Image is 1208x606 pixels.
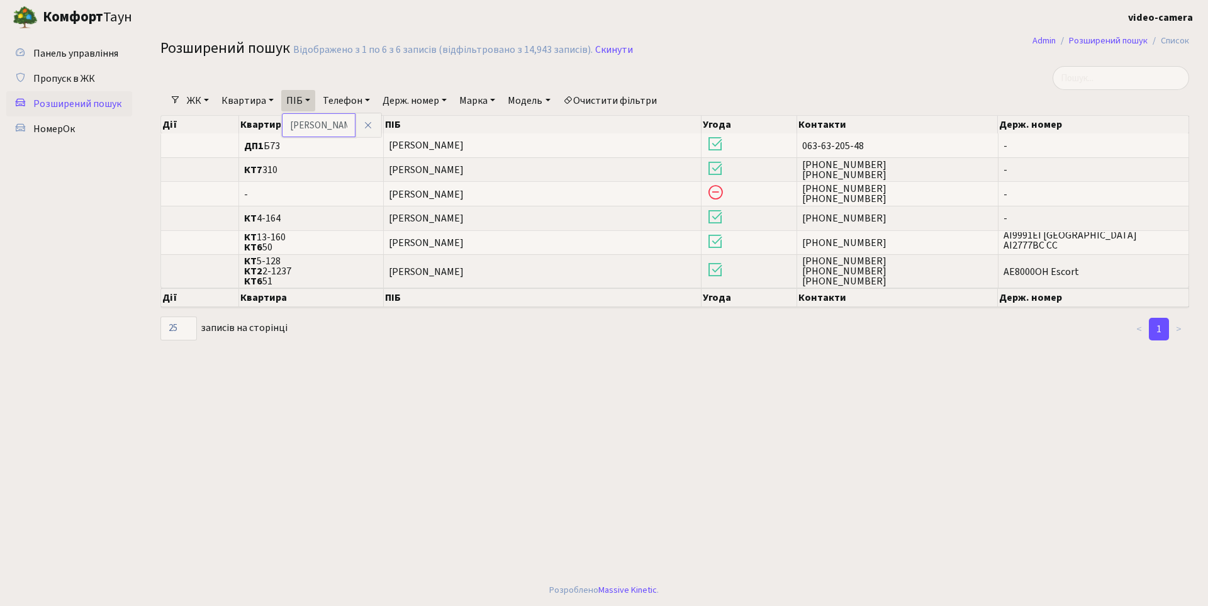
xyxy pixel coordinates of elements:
th: Дії [161,116,239,133]
span: - [1004,213,1183,223]
span: [PHONE_NUMBER] [802,213,993,223]
span: АЕ8000ОН Escort [1004,267,1183,277]
span: Панель управління [33,47,118,60]
th: Держ. номер [998,116,1189,133]
span: 13-160 50 [244,232,378,252]
b: КТ [244,254,257,268]
span: Розширений пошук [33,97,121,111]
span: 4-164 [244,213,378,223]
span: Пропуск в ЖК [33,72,95,86]
a: Панель управління [6,41,132,66]
span: [PERSON_NAME] [389,265,464,279]
a: ПІБ [281,90,315,111]
th: Дії [161,288,239,307]
span: - [1004,141,1183,151]
th: Контакти [797,288,998,307]
span: 063-63-205-48 [802,141,993,151]
button: Переключити навігацію [157,7,189,28]
a: Massive Kinetic [598,583,657,597]
span: - [1004,165,1183,175]
a: Телефон [318,90,375,111]
a: Admin [1032,34,1056,47]
img: logo.png [13,5,38,30]
th: Контакти [797,116,998,133]
b: video-camera [1128,11,1193,25]
b: КТ7 [244,163,262,177]
span: [PERSON_NAME] [389,188,464,201]
a: 1 [1149,318,1169,340]
b: ДП1 [244,139,264,153]
a: ЖК [182,90,214,111]
div: Відображено з 1 по 6 з 6 записів (відфільтровано з 14,943 записів). [293,44,593,56]
span: [PERSON_NAME] [389,236,464,250]
div: Розроблено . [549,583,659,597]
b: КТ6 [244,274,262,288]
span: Розширений пошук [160,37,290,59]
span: - [1004,189,1183,199]
th: Квартира [239,116,384,133]
a: НомерОк [6,116,132,142]
li: Список [1148,34,1189,48]
span: [PHONE_NUMBER] [PHONE_NUMBER] [PHONE_NUMBER] [802,256,993,286]
a: video-camera [1128,10,1193,25]
b: Комфорт [43,7,103,27]
span: [PHONE_NUMBER] [PHONE_NUMBER] [802,184,993,204]
th: Квартира [239,288,384,307]
th: ПІБ [384,288,702,307]
th: Угода [702,116,797,133]
th: Держ. номер [998,288,1189,307]
a: Очистити фільтри [558,90,662,111]
a: Пропуск в ЖК [6,66,132,91]
a: Квартира [216,90,279,111]
input: Пошук... [1053,66,1189,90]
b: КТ6 [244,240,262,254]
label: записів на сторінці [160,317,288,340]
span: НомерОк [33,122,75,136]
a: Розширений пошук [6,91,132,116]
a: Скинути [595,44,633,56]
span: [PHONE_NUMBER] [802,238,993,248]
span: 5-128 2-1237 51 [244,256,378,286]
span: Таун [43,7,132,28]
th: ПІБ [384,116,702,133]
span: - [244,189,378,199]
nav: breadcrumb [1014,28,1208,54]
span: 310 [244,165,378,175]
b: КТ [244,211,257,225]
span: Б73 [244,141,378,151]
span: [PHONE_NUMBER] [PHONE_NUMBER] [802,160,993,180]
span: [PERSON_NAME] [389,139,464,153]
b: КТ [244,230,257,244]
a: Модель [503,90,555,111]
span: [PERSON_NAME] [389,163,464,177]
b: КТ2 [244,264,262,278]
a: Держ. номер [377,90,452,111]
a: Розширений пошук [1069,34,1148,47]
span: АІ9991ЕІ [GEOGRAPHIC_DATA] AI2777BC CC [1004,232,1183,252]
select: записів на сторінці [160,317,197,340]
th: Угода [702,288,797,307]
span: [PERSON_NAME] [389,211,464,225]
a: Марка [454,90,500,111]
